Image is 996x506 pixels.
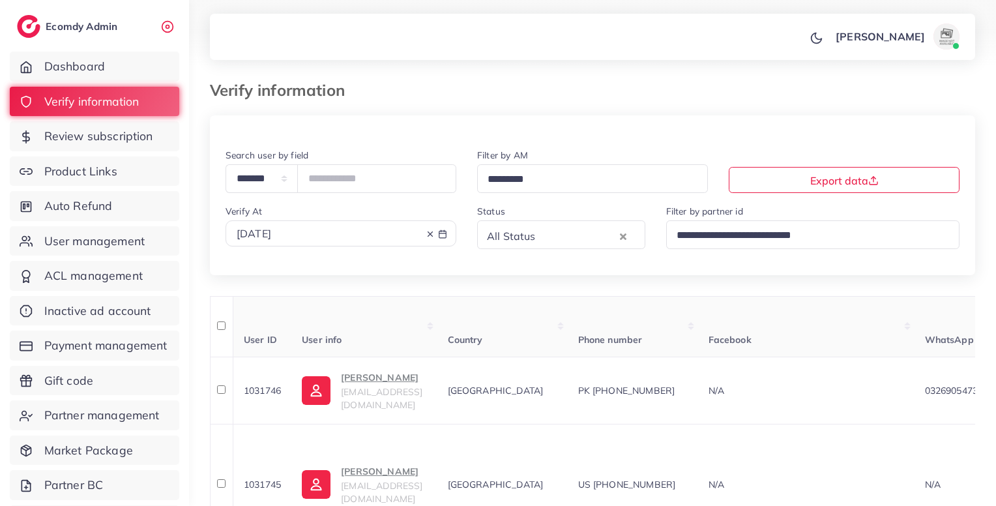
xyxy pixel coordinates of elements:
span: N/A [925,479,941,490]
span: Phone number [578,334,643,346]
button: Clear Selected [620,228,626,243]
p: [PERSON_NAME] [341,370,426,385]
span: Product Links [44,163,117,180]
span: Review subscription [44,128,153,145]
input: Search for option [483,170,691,190]
img: ic-user-info.36bf1079.svg [302,470,330,499]
span: Country [448,334,483,346]
a: [PERSON_NAME]avatar [828,23,965,50]
span: [EMAIL_ADDRESS][DOMAIN_NAME] [341,386,422,411]
span: 1031745 [244,479,281,490]
label: Filter by AM [477,149,528,162]
div: Search for option [666,220,960,248]
input: Search for option [540,226,617,246]
a: Verify information [10,87,179,117]
span: Dashboard [44,58,105,75]
span: [DATE] [237,227,271,240]
a: [PERSON_NAME][EMAIL_ADDRESS][DOMAIN_NAME] [302,370,426,412]
span: 03269054732 [925,385,984,396]
a: Partner BC [10,470,179,500]
span: Verify information [44,93,139,110]
img: ic-user-info.36bf1079.svg [302,376,330,405]
a: Payment management [10,331,179,361]
span: PK [PHONE_NUMBER] [578,385,675,396]
span: Facebook [709,334,752,346]
span: Export data [810,174,879,187]
span: [EMAIL_ADDRESS][DOMAIN_NAME] [341,480,422,505]
span: Partner management [44,407,160,424]
a: Auto Refund [10,191,179,221]
div: Search for option [477,220,645,248]
label: Verify At [226,205,262,218]
a: User management [10,226,179,256]
p: [PERSON_NAME] [341,464,426,479]
a: [PERSON_NAME][EMAIL_ADDRESS][DOMAIN_NAME] [302,464,426,506]
span: Market Package [44,442,133,459]
span: [GEOGRAPHIC_DATA] [448,385,544,396]
a: Inactive ad account [10,296,179,326]
a: Dashboard [10,52,179,82]
a: logoEcomdy Admin [17,15,121,38]
h2: Ecomdy Admin [46,20,121,33]
a: Market Package [10,436,179,466]
input: Search for option [672,226,943,246]
a: Partner management [10,400,179,430]
div: Search for option [477,164,708,192]
span: Auto Refund [44,198,113,215]
img: logo [17,15,40,38]
span: All Status [484,226,538,246]
a: Gift code [10,366,179,396]
span: Payment management [44,337,168,354]
span: WhatsApp [925,334,974,346]
span: User ID [244,334,277,346]
a: Review subscription [10,121,179,151]
span: [GEOGRAPHIC_DATA] [448,479,544,490]
label: Status [477,205,505,218]
span: User info [302,334,342,346]
a: ACL management [10,261,179,291]
span: US [PHONE_NUMBER] [578,479,676,490]
span: User management [44,233,145,250]
img: avatar [933,23,959,50]
span: 1031746 [244,385,281,396]
a: Product Links [10,156,179,186]
label: Filter by partner id [666,205,743,218]
span: N/A [709,479,724,490]
button: Export data [729,167,959,193]
span: Gift code [44,372,93,389]
span: Inactive ad account [44,303,151,320]
span: ACL management [44,267,143,284]
label: Search user by field [226,149,308,162]
span: Partner BC [44,477,104,494]
p: [PERSON_NAME] [836,29,925,44]
span: N/A [709,385,724,396]
h3: Verify information [210,81,355,100]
